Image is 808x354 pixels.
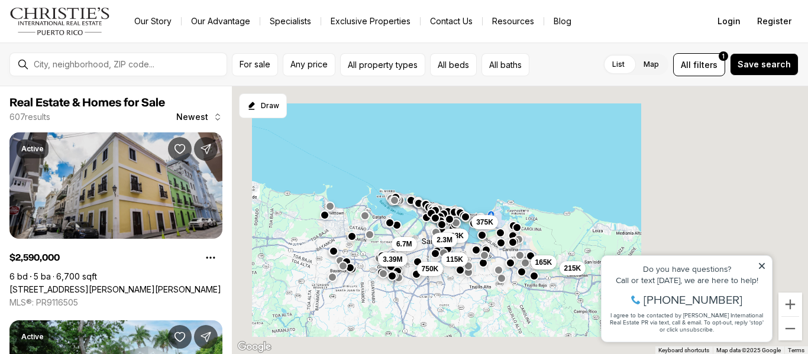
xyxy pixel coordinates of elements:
span: Real Estate & Homes for Sale [9,97,165,109]
span: 2.3M [437,235,453,245]
a: Exclusive Properties [321,13,420,30]
button: 6.7M [392,237,417,251]
button: 3.39M [378,252,407,267]
div: Do you have questions? [12,27,171,35]
span: 6.7M [396,239,412,249]
button: All baths [481,53,529,76]
button: 215K [560,261,586,275]
a: Blog [544,13,581,30]
label: Map [634,54,668,75]
button: 375K [471,215,498,229]
button: Property options [199,246,222,269]
button: Register [750,9,799,33]
span: 375K [476,217,493,227]
p: Active [21,144,44,154]
button: Zoom out [778,317,802,340]
button: Share Property [194,137,218,161]
span: 115K [446,255,463,264]
button: Zoom in [778,293,802,316]
button: 493K [442,229,468,243]
label: List [603,54,634,75]
a: Our Advantage [182,13,260,30]
button: Newest [169,105,230,129]
span: All [681,59,691,71]
button: All property types [340,53,425,76]
button: Login [710,9,748,33]
button: 750K [417,262,444,276]
div: Call or text [DATE], we are here to help! [12,38,171,46]
span: 750K [422,264,439,274]
span: I agree to be contacted by [PERSON_NAME] International Real Estate PR via text, call & email. To ... [15,73,169,95]
span: filters [693,59,717,71]
button: Contact Us [421,13,482,30]
button: 115K [441,252,468,267]
button: Save Property: 504 TINTILLO HILLS ESTATES RD [168,325,192,349]
button: Allfilters1 [673,53,725,76]
a: Specialists [260,13,321,30]
span: Any price [290,60,328,69]
button: Save Property: 152 CALLE LUNA [168,137,192,161]
img: logo [9,7,111,35]
button: Start drawing [239,93,287,118]
button: For sale [232,53,278,76]
button: 165K [531,255,557,269]
span: 3.39M [383,255,402,264]
span: Newest [176,112,208,122]
button: Share Property [194,325,218,349]
button: All beds [430,53,477,76]
a: 152 CALLE LUNA, SAN JUAN PR, 00901 [9,284,221,295]
span: Register [757,17,791,26]
span: For sale [240,60,270,69]
p: Active [21,332,44,342]
span: 493K [447,231,464,241]
span: 215K [564,264,581,273]
span: Login [717,17,741,26]
span: 1 [722,51,725,61]
button: Save search [730,53,799,76]
p: 607 results [9,112,50,122]
a: Resources [483,13,544,30]
a: Our Story [125,13,181,30]
a: Terms (opens in new tab) [788,347,804,353]
span: [PHONE_NUMBER] [49,56,147,67]
span: Map data ©2025 Google [716,347,781,353]
button: 2.3M [432,233,457,247]
button: Any price [283,53,335,76]
span: Save search [738,60,791,69]
span: 165K [535,258,552,267]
